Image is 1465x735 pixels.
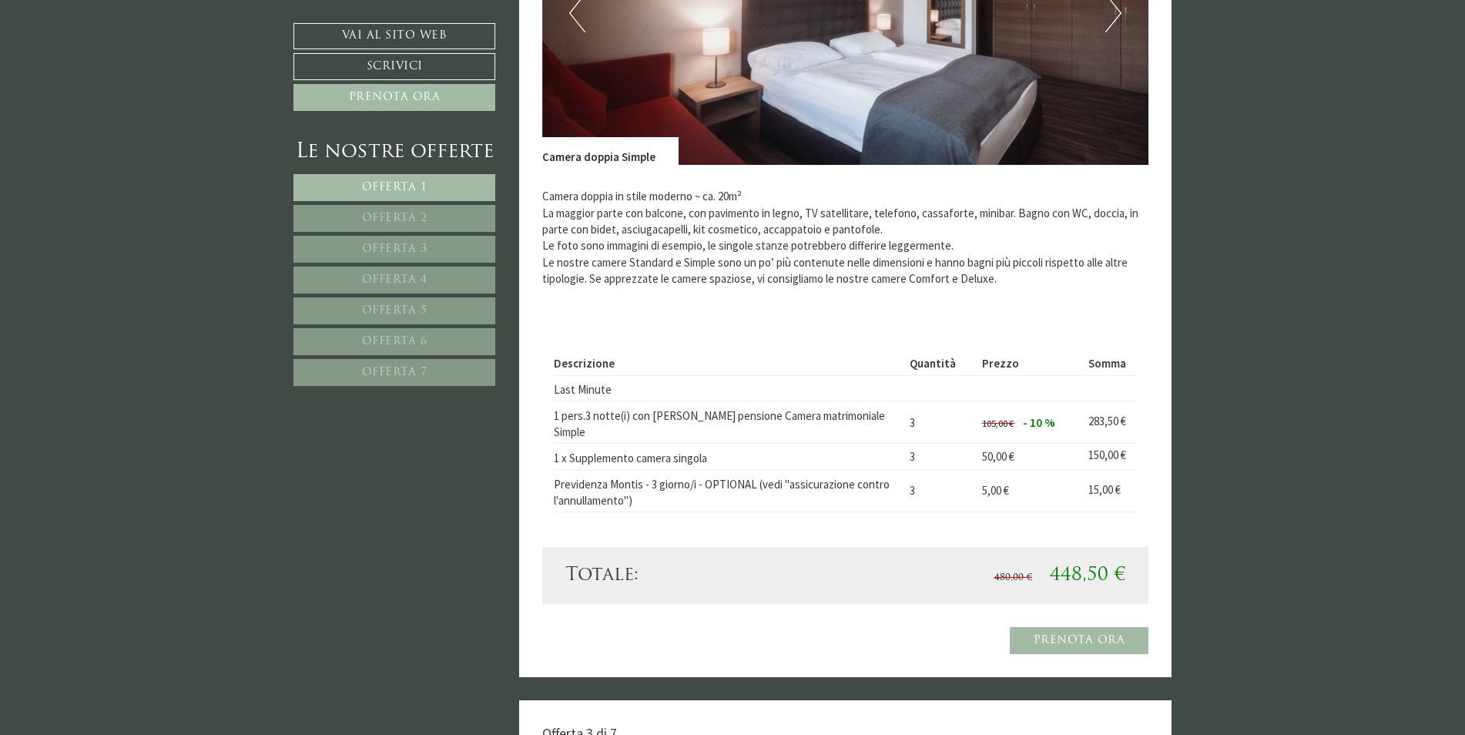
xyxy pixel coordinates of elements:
a: Prenota ora [293,84,495,111]
span: Offerta 7 [362,367,427,378]
span: 105,00 € [982,418,1014,429]
span: 5,00 € [982,483,1009,498]
a: Prenota ora [1010,627,1149,654]
th: Descrizione [554,353,904,375]
a: Vai al sito web [293,23,495,49]
div: Buon giorno, come possiamo aiutarla? [12,41,212,85]
span: 448,50 € [1050,566,1125,585]
span: 480,00 € [994,573,1032,582]
small: 11:08 [23,72,204,82]
span: - 10 % [1023,415,1055,430]
button: Invia [523,406,608,433]
span: Offerta 3 [362,243,427,255]
div: Le nostre offerte [293,138,495,166]
td: 1 pers.3 notte(i) con [PERSON_NAME] pensione Camera matrimoniale Simple [554,401,904,444]
td: Previdenza Montis - 3 giorno/i - OPTIONAL (vedi "assicurazione contro l'annullamento") [554,470,904,512]
p: Camera doppia in stile moderno ~ ca. 20m² La maggior parte con balcone, con pavimento in legno, T... [542,188,1149,287]
td: 3 [903,470,976,512]
td: 1 x Supplemento camera singola [554,444,904,470]
th: Quantità [903,353,976,375]
td: 3 [903,401,976,444]
td: 15,00 € [1082,470,1137,512]
span: Offerta 6 [362,336,427,347]
a: Scrivici [293,53,495,80]
div: Totale: [554,562,846,589]
td: 3 [903,444,976,470]
span: Offerta 5 [362,305,427,317]
span: Offerta 1 [362,182,427,193]
td: 283,50 € [1082,401,1137,444]
span: Offerta 4 [362,274,427,286]
div: [DATE] [278,12,330,36]
th: Somma [1082,353,1137,375]
span: Offerta 2 [362,213,427,224]
span: 50,00 € [982,449,1014,464]
th: Prezzo [976,353,1082,375]
td: 150,00 € [1082,444,1137,470]
div: Montis – Active Nature Spa [23,44,204,55]
div: Camera doppia Simple [542,137,679,165]
td: Last Minute [554,375,904,401]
